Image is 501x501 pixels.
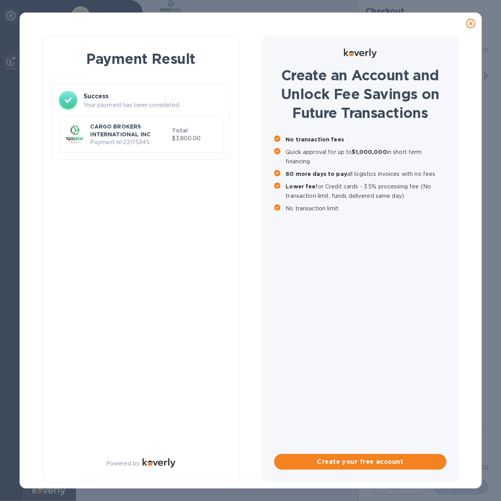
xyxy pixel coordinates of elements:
[172,127,188,134] b: Total
[55,49,227,69] h1: Payment Result
[90,123,169,138] p: CARGO BROKERS INTERNATIONAL INC
[280,457,440,467] span: Create your free account
[286,169,447,179] p: all logistics invoices with no fees
[286,171,347,177] b: 60 more days to pay
[84,92,223,101] h3: Success
[172,134,217,143] p: $3,800.00
[286,183,316,190] b: Lower fee
[106,459,139,468] p: Powered by
[352,149,387,155] b: $1,000,000
[84,101,223,109] p: Your payment has been completed.
[90,138,169,147] p: Payment № 22175345
[143,458,175,468] img: Logo
[286,136,344,143] b: No transaction fees
[274,454,447,470] button: Create your free account
[344,49,377,58] img: Logo
[286,147,447,166] p: Quick approval for up to in short term financing
[286,204,447,213] p: No transaction limit
[274,66,447,122] h1: Create an Account and Unlock Fee Savings on Future Transactions
[286,182,447,201] p: for Credit cards - 3.5% processing fee (No transaction limit, funds delivered same day)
